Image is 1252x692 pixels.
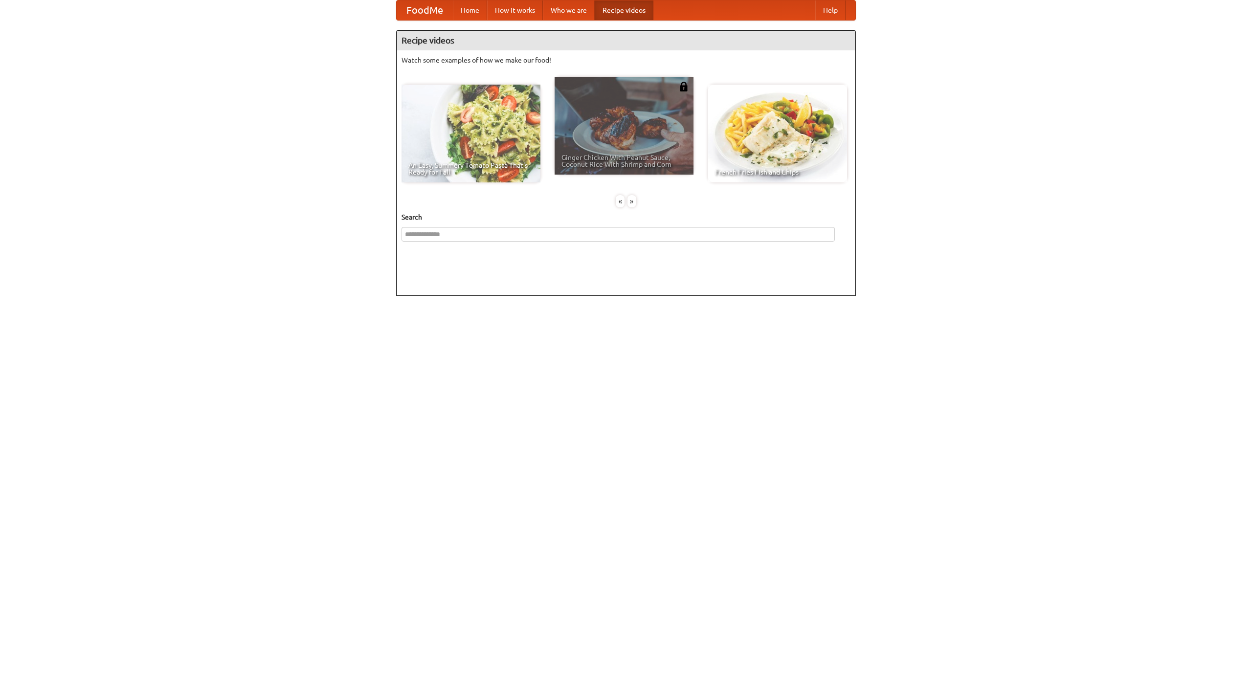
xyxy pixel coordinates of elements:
[402,55,850,65] p: Watch some examples of how we make our food!
[453,0,487,20] a: Home
[408,162,534,176] span: An Easy, Summery Tomato Pasta That's Ready for Fall
[715,169,840,176] span: French Fries Fish and Chips
[397,0,453,20] a: FoodMe
[595,0,653,20] a: Recipe videos
[815,0,846,20] a: Help
[402,85,540,182] a: An Easy, Summery Tomato Pasta That's Ready for Fall
[708,85,847,182] a: French Fries Fish and Chips
[616,195,625,207] div: «
[543,0,595,20] a: Who we are
[627,195,636,207] div: »
[402,212,850,222] h5: Search
[487,0,543,20] a: How it works
[397,31,855,50] h4: Recipe videos
[679,82,689,91] img: 483408.png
